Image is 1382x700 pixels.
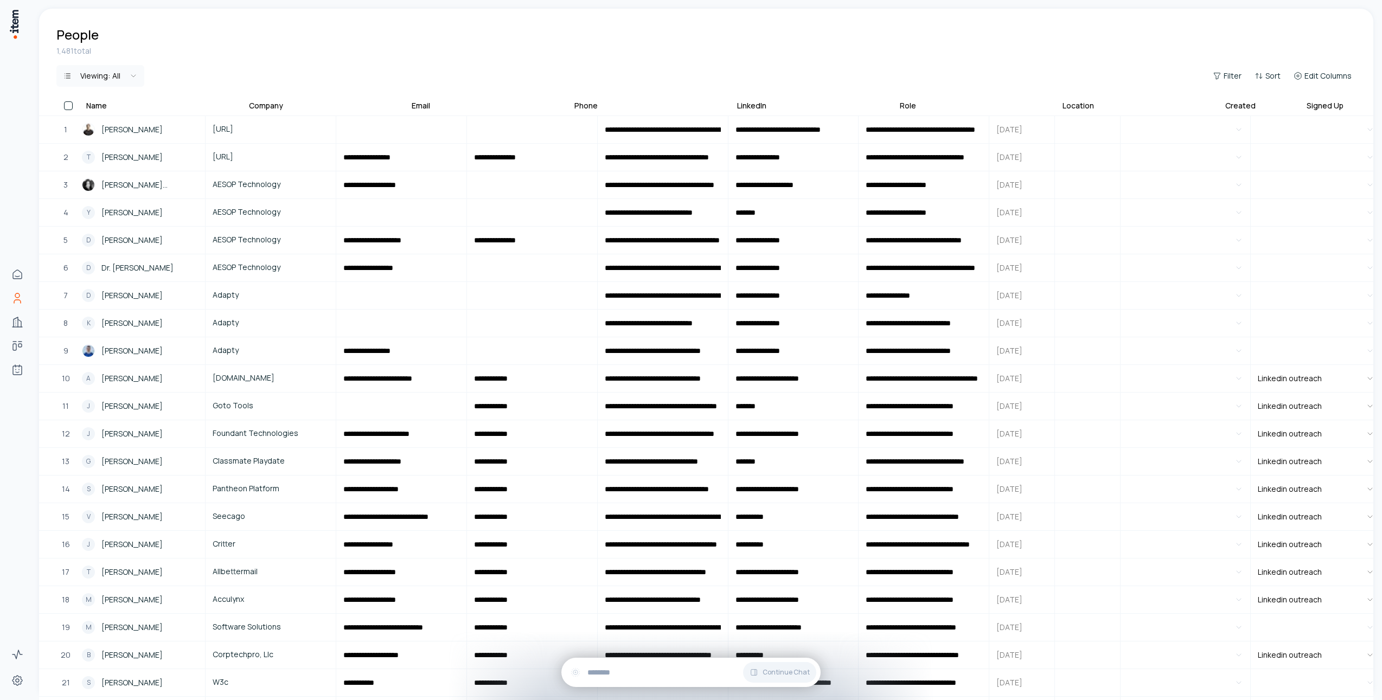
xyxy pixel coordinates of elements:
span: [PERSON_NAME] [101,594,163,606]
a: K[PERSON_NAME] [75,310,204,336]
span: 6 [63,262,68,274]
span: Filter [1224,70,1242,81]
button: Continue Chat [743,662,816,683]
span: 16 [62,538,70,550]
span: [PERSON_NAME] [101,317,163,329]
span: [PERSON_NAME] [101,538,163,550]
span: 18 [62,594,69,606]
span: Edit Columns [1304,70,1352,81]
span: Seecago [213,510,329,522]
img: Vitaly Davydov [82,344,95,357]
span: 20 [61,649,71,661]
a: M[PERSON_NAME] [75,587,204,613]
span: Allbettermail [213,566,329,577]
div: J [82,427,95,440]
span: Adapty [213,317,329,329]
span: 5 [63,234,68,246]
a: AESOP Technology [206,227,335,253]
span: [PERSON_NAME] [101,649,163,661]
div: M [82,593,95,606]
a: Classmate Playdate [206,448,335,474]
a: B[PERSON_NAME] [75,642,204,668]
span: 4 [63,207,68,219]
div: Location [1063,100,1094,111]
div: D [82,289,95,302]
span: 7 [63,290,68,301]
span: AESOP Technology [213,206,329,218]
span: 11 [62,400,69,412]
div: Phone [574,100,598,111]
a: DDr. [PERSON_NAME] [75,255,204,281]
span: 14 [62,483,70,495]
div: V [82,510,95,523]
div: J [82,538,95,551]
span: AESOP Technology [213,261,329,273]
span: 2 [63,151,68,163]
span: Software Solutions [213,621,329,633]
span: [PERSON_NAME] [101,345,163,357]
div: J [82,400,95,413]
span: [PERSON_NAME] [PERSON_NAME] [101,179,198,191]
span: 1 [64,124,67,136]
a: People [7,287,28,309]
span: Classmate Playdate [213,455,329,467]
span: 13 [62,455,69,467]
span: 17 [62,566,69,578]
span: [PERSON_NAME] [101,290,163,301]
button: Filter [1208,68,1246,84]
a: Software Solutions [206,614,335,640]
div: T [82,566,95,579]
div: G [82,455,95,468]
div: S [82,483,95,496]
img: Yi-Hsiu Nicole Lin [82,178,95,191]
div: Continue Chat [561,658,821,687]
div: T [82,151,95,164]
span: [PERSON_NAME] [101,428,163,440]
div: D [82,261,95,274]
button: Edit Columns [1289,68,1356,84]
span: Goto Tools [213,400,329,412]
h1: People [56,26,99,43]
span: Sort [1265,70,1281,81]
a: Yi-Hsiu Nicole Lin[PERSON_NAME] [PERSON_NAME] [75,172,204,198]
div: Viewing: [80,70,120,81]
a: Agents [7,359,28,381]
span: 19 [62,621,70,633]
span: [PERSON_NAME] [101,124,163,136]
a: D[PERSON_NAME] [75,227,204,253]
div: Name [86,100,107,111]
a: Foundant Technologies [206,421,335,447]
span: [PERSON_NAME] [101,207,163,219]
a: [URL] [206,117,335,143]
span: [PERSON_NAME] [101,455,163,467]
span: AESOP Technology [213,234,329,246]
span: [URL] [213,151,329,163]
span: 10 [62,373,70,384]
span: 3 [63,179,68,191]
div: Y [82,206,95,219]
span: 9 [63,345,68,357]
a: Adapty [206,338,335,364]
a: Deals [7,335,28,357]
span: 15 [62,511,69,523]
span: [PERSON_NAME] [101,373,163,384]
span: 12 [62,428,70,440]
span: 21 [62,677,70,689]
div: Email [412,100,430,111]
span: [PERSON_NAME] [101,511,163,523]
a: Adapty [206,282,335,309]
span: Foundant Technologies [213,427,329,439]
img: Vlad Tenev [82,123,95,136]
a: Companies [7,311,28,333]
a: J[PERSON_NAME] [75,531,204,557]
a: AESOP Technology [206,200,335,226]
div: S [82,676,95,689]
span: [PERSON_NAME] [101,566,163,578]
span: Adapty [213,344,329,356]
a: AESOP Technology [206,255,335,281]
a: Vitaly Davydov[PERSON_NAME] [75,338,204,364]
a: [URL] [206,144,335,170]
span: Corptechpro, Llc [213,648,329,660]
span: [DOMAIN_NAME] [213,372,329,384]
a: D[PERSON_NAME] [75,282,204,309]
